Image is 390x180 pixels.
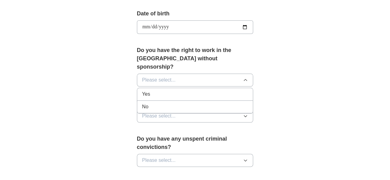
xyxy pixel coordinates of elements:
label: Do you have any unspent criminal convictions? [137,135,253,151]
span: No [142,103,148,110]
label: Do you have the right to work in the [GEOGRAPHIC_DATA] without sponsorship? [137,46,253,71]
button: Please select... [137,74,253,86]
label: Date of birth [137,10,253,18]
button: Please select... [137,154,253,167]
button: Please select... [137,110,253,122]
span: Please select... [142,157,176,164]
span: Yes [142,90,150,98]
span: Please select... [142,76,176,84]
span: Please select... [142,112,176,120]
